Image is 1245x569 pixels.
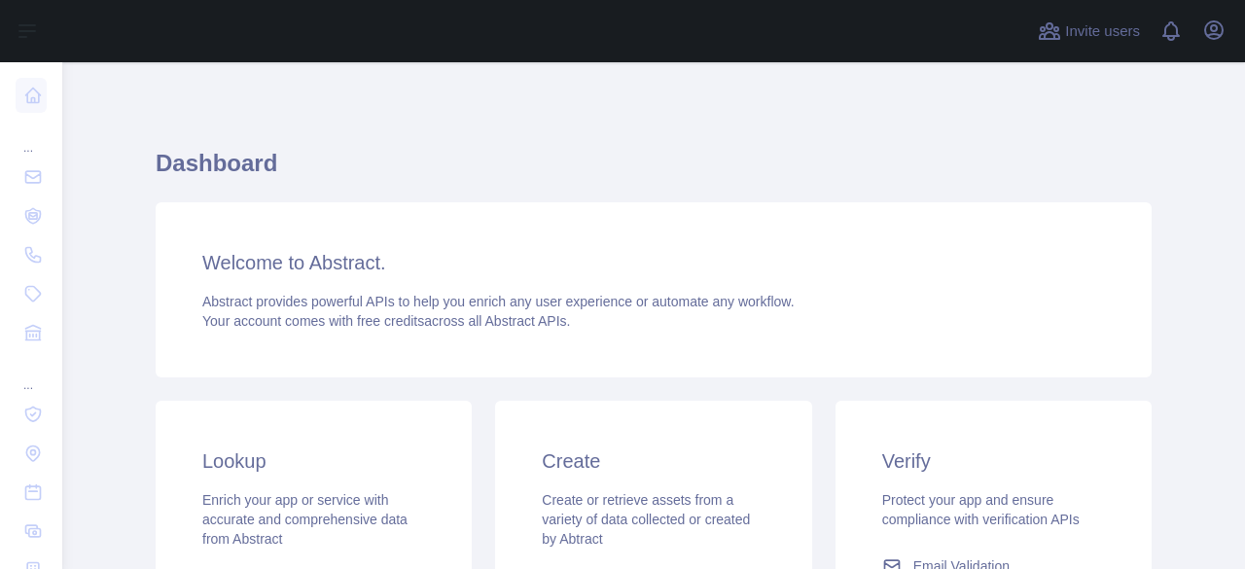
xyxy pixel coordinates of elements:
[542,492,750,547] span: Create or retrieve assets from a variety of data collected or created by Abtract
[202,294,795,309] span: Abstract provides powerful APIs to help you enrich any user experience or automate any workflow.
[1034,16,1144,47] button: Invite users
[202,447,425,475] h3: Lookup
[202,313,570,329] span: Your account comes with across all Abstract APIs.
[16,117,47,156] div: ...
[202,492,408,547] span: Enrich your app or service with accurate and comprehensive data from Abstract
[882,447,1105,475] h3: Verify
[16,354,47,393] div: ...
[542,447,765,475] h3: Create
[1065,20,1140,43] span: Invite users
[882,492,1080,527] span: Protect your app and ensure compliance with verification APIs
[202,249,1105,276] h3: Welcome to Abstract.
[156,148,1152,195] h1: Dashboard
[357,313,424,329] span: free credits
